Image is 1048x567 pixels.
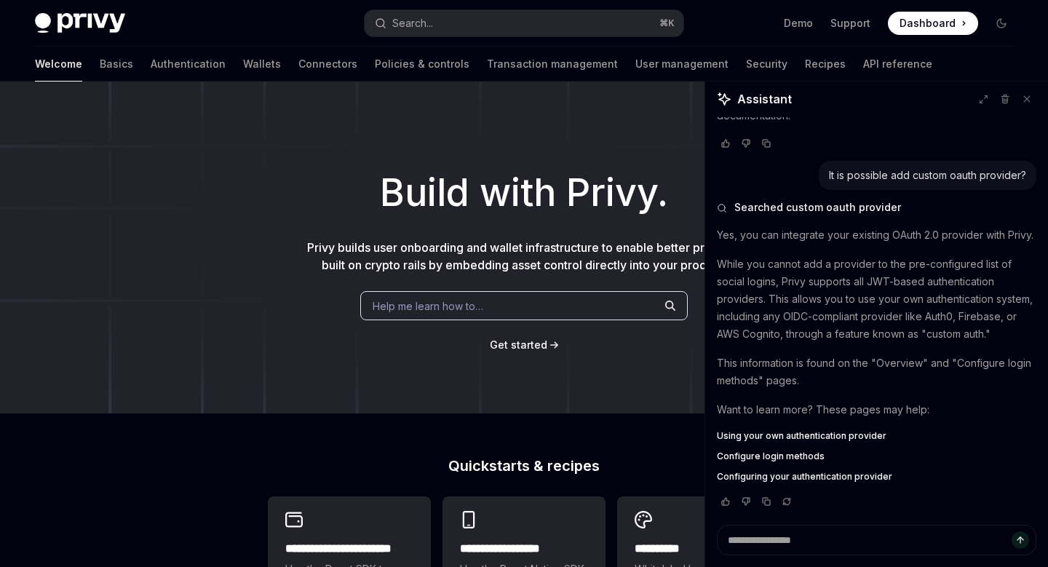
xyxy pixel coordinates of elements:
a: Welcome [35,47,82,82]
h1: Build with Privy. [23,164,1025,221]
button: Send message [1012,531,1029,549]
p: While you cannot add a provider to the pre-configured list of social logins, Privy supports all J... [717,255,1036,343]
a: Authentication [151,47,226,82]
span: Privy builds user onboarding and wallet infrastructure to enable better products built on crypto ... [307,240,742,272]
a: Get started [490,338,547,352]
a: User management [635,47,729,82]
a: Configuring your authentication provider [717,471,1036,483]
span: Configuring your authentication provider [717,471,892,483]
a: Dashboard [888,12,978,35]
button: Searched custom oauth provider [717,200,1036,215]
a: Using your own authentication provider [717,430,1036,442]
img: dark logo [35,13,125,33]
span: Configure login methods [717,451,825,462]
span: Using your own authentication provider [717,430,886,442]
a: Security [746,47,787,82]
div: It is possible add custom oauth provider? [829,168,1026,183]
span: Get started [490,338,547,351]
a: Recipes [805,47,846,82]
a: Basics [100,47,133,82]
a: Demo [784,16,813,31]
button: Search...⌘K [365,10,683,36]
button: Toggle dark mode [990,12,1013,35]
span: Assistant [737,90,792,108]
h2: Quickstarts & recipes [268,459,780,473]
a: Policies & controls [375,47,469,82]
span: Help me learn how to… [373,298,483,314]
a: API reference [863,47,932,82]
a: Configure login methods [717,451,1036,462]
p: Yes, you can integrate your existing OAuth 2.0 provider with Privy. [717,226,1036,244]
span: ⌘ K [659,17,675,29]
div: Search... [392,15,433,32]
span: Searched custom oauth provider [734,200,901,215]
span: Dashboard [900,16,956,31]
a: Connectors [298,47,357,82]
p: Want to learn more? These pages may help: [717,401,1036,419]
a: Transaction management [487,47,618,82]
a: Wallets [243,47,281,82]
a: Support [830,16,870,31]
p: This information is found on the "Overview" and "Configure login methods" pages. [717,354,1036,389]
